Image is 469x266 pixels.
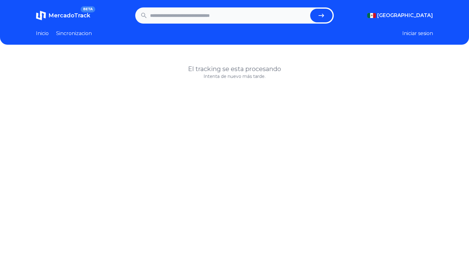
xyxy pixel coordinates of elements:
[377,12,433,19] span: [GEOGRAPHIC_DATA]
[367,13,376,18] img: Mexico
[367,12,433,19] button: [GEOGRAPHIC_DATA]
[36,30,49,37] a: Inicio
[81,6,95,12] span: BETA
[48,12,90,19] span: MercadoTrack
[56,30,92,37] a: Sincronizacion
[36,65,433,73] h1: El tracking se esta procesando
[402,30,433,37] button: Iniciar sesion
[36,11,46,20] img: MercadoTrack
[36,11,90,20] a: MercadoTrackBETA
[36,73,433,79] p: Intenta de nuevo más tarde.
